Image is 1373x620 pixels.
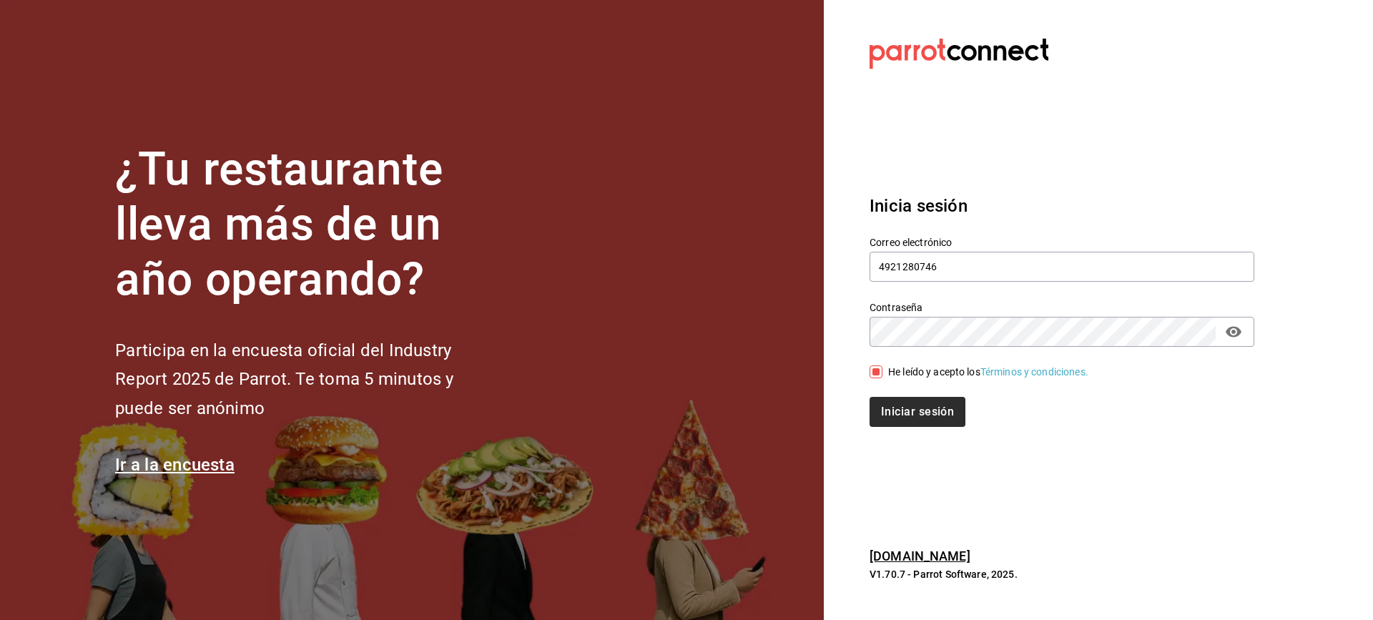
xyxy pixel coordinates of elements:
[870,193,1254,219] h3: Inicia sesión
[870,567,1254,581] p: V1.70.7 - Parrot Software, 2025.
[115,142,501,307] h1: ¿Tu restaurante lleva más de un año operando?
[115,455,235,475] a: Ir a la encuesta
[115,336,501,423] h2: Participa en la encuesta oficial del Industry Report 2025 de Parrot. Te toma 5 minutos y puede se...
[870,252,1254,282] input: Ingresa tu correo electrónico
[1221,320,1246,344] button: passwordField
[870,548,970,564] a: [DOMAIN_NAME]
[870,397,965,427] button: Iniciar sesión
[888,365,1088,380] div: He leído y acepto los
[870,237,1254,247] label: Correo electrónico
[980,366,1088,378] a: Términos y condiciones.
[870,302,1254,313] label: Contraseña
